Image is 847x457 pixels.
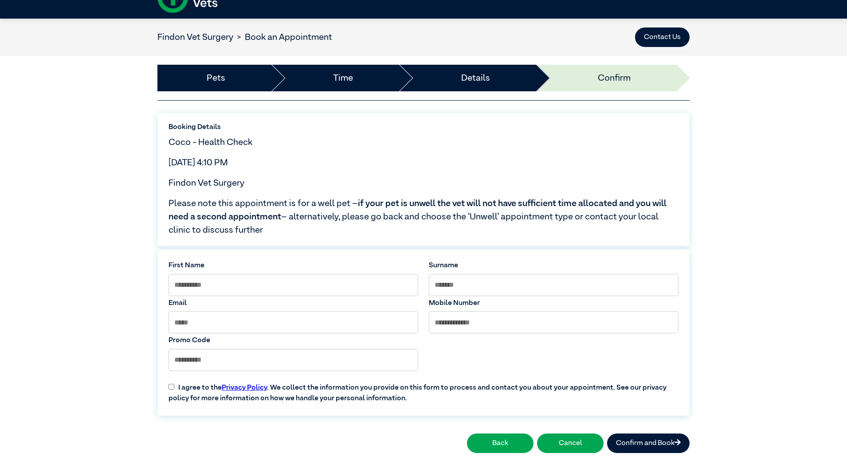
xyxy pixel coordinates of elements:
label: Email [169,298,418,309]
button: Cancel [537,434,604,453]
label: Mobile Number [429,298,678,309]
span: Findon Vet Surgery [169,179,244,187]
label: Booking Details [169,122,678,133]
span: Coco - Health Check [169,138,252,147]
li: Book an Appointment [233,31,332,44]
input: I agree to thePrivacy Policy. We collect the information you provide on this form to process and ... [169,384,174,390]
a: Findon Vet Surgery [157,33,233,42]
a: Details [461,71,490,85]
label: Surname [429,260,678,271]
a: Pets [207,71,225,85]
button: Contact Us [635,27,690,47]
label: Promo Code [169,335,418,346]
a: Privacy Policy [222,384,267,391]
label: I agree to the . We collect the information you provide on this form to process and contact you a... [163,375,684,404]
label: First Name [169,260,418,271]
a: Time [333,71,353,85]
button: Confirm and Book [607,434,690,453]
span: [DATE] 4:10 PM [169,158,228,167]
span: if your pet is unwell the vet will not have sufficient time allocated and you will need a second ... [169,199,667,221]
nav: breadcrumb [157,31,332,44]
span: Please note this appointment is for a well pet – – alternatively, please go back and choose the ‘... [169,197,678,237]
button: Back [467,434,533,453]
